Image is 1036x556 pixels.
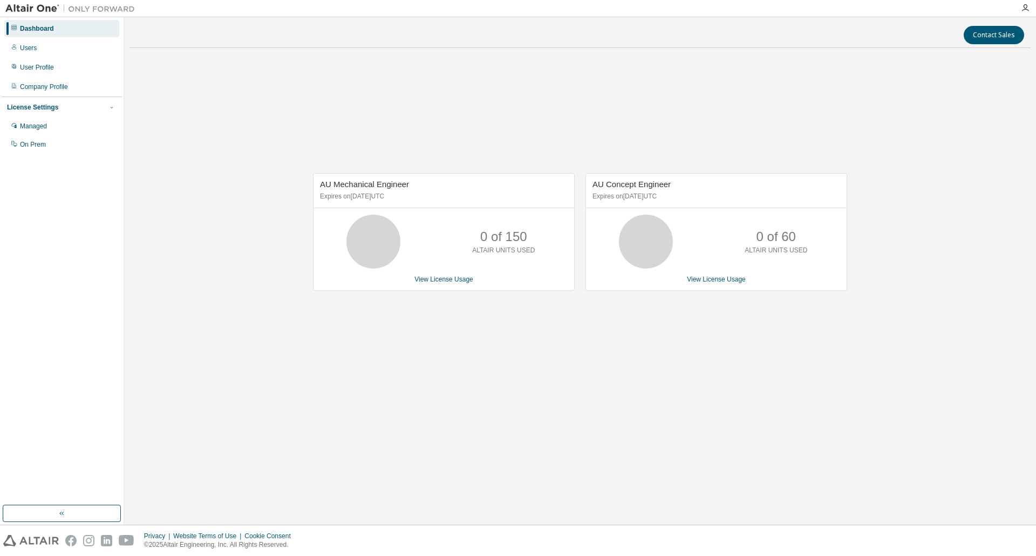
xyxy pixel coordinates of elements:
[144,532,173,540] div: Privacy
[745,246,807,255] p: ALTAIR UNITS USED
[20,122,47,131] div: Managed
[687,276,746,283] a: View License Usage
[320,192,565,201] p: Expires on [DATE] UTC
[20,63,54,72] div: User Profile
[20,24,54,33] div: Dashboard
[3,535,59,546] img: altair_logo.svg
[472,246,535,255] p: ALTAIR UNITS USED
[144,540,297,550] p: © 2025 Altair Engineering, Inc. All Rights Reserved.
[964,26,1024,44] button: Contact Sales
[65,535,77,546] img: facebook.svg
[20,83,68,91] div: Company Profile
[20,140,46,149] div: On Prem
[5,3,140,14] img: Altair One
[480,228,527,246] p: 0 of 150
[414,276,473,283] a: View License Usage
[7,103,58,112] div: License Settings
[101,535,112,546] img: linkedin.svg
[756,228,796,246] p: 0 of 60
[83,535,94,546] img: instagram.svg
[20,44,37,52] div: Users
[244,532,297,540] div: Cookie Consent
[119,535,134,546] img: youtube.svg
[592,192,837,201] p: Expires on [DATE] UTC
[592,180,671,189] span: AU Concept Engineer
[173,532,244,540] div: Website Terms of Use
[320,180,409,189] span: AU Mechanical Engineer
